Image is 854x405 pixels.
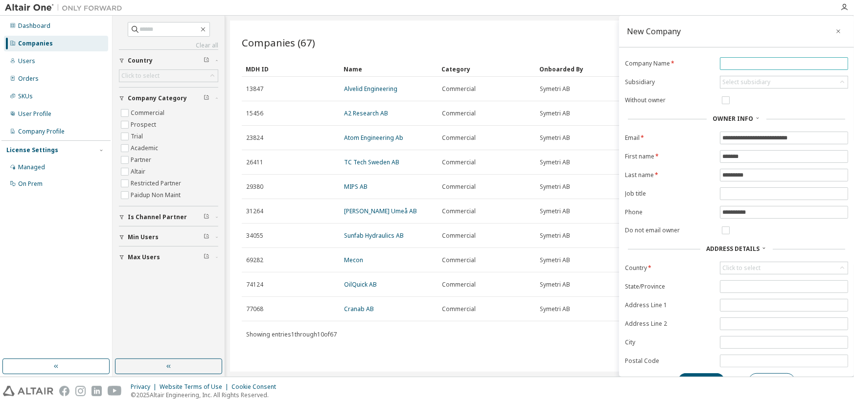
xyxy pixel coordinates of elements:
[246,232,263,240] span: 34055
[160,383,231,391] div: Website Terms of Use
[540,110,570,117] span: Symetri AB
[442,158,476,166] span: Commercial
[18,110,51,118] div: User Profile
[246,158,263,166] span: 26411
[246,281,263,289] span: 74124
[344,134,403,142] a: Atom Engineering Ab
[242,36,315,49] span: Companies (67)
[119,206,218,228] button: Is Channel Partner
[540,134,570,142] span: Symetri AB
[625,171,714,179] label: Last name
[344,280,377,289] a: OilQuick AB
[625,338,714,346] label: City
[540,256,570,264] span: Symetri AB
[119,226,218,248] button: Min Users
[625,208,714,216] label: Phone
[204,213,209,221] span: Clear filter
[131,166,147,178] label: Altair
[18,180,43,188] div: On Prem
[442,305,476,313] span: Commercial
[246,256,263,264] span: 69282
[59,386,69,396] img: facebook.svg
[204,94,209,102] span: Clear filter
[119,70,218,82] div: Click to select
[246,61,336,77] div: MDH ID
[119,50,218,71] button: Country
[131,391,282,399] p: © 2025 Altair Engineering, Inc. All Rights Reserved.
[442,281,476,289] span: Commercial
[121,72,160,80] div: Click to select
[625,264,714,272] label: Country
[722,78,770,86] div: Select subsidiary
[442,256,476,264] span: Commercial
[131,178,183,189] label: Restricted Partner
[128,94,187,102] span: Company Category
[246,134,263,142] span: 23824
[18,75,39,83] div: Orders
[204,233,209,241] span: Clear filter
[344,305,374,313] a: Cranab AB
[540,85,570,93] span: Symetri AB
[3,386,53,396] img: altair_logo.svg
[540,183,570,191] span: Symetri AB
[720,76,848,88] div: Select subsidiary
[246,85,263,93] span: 13847
[246,110,263,117] span: 15456
[625,134,714,142] label: Email
[128,233,159,241] span: Min Users
[442,207,476,215] span: Commercial
[108,386,122,396] img: youtube.svg
[344,256,363,264] a: Mecon
[748,373,795,390] button: Cancel
[706,245,760,253] span: Address Details
[5,3,127,13] img: Altair One
[625,153,714,160] label: First name
[344,85,397,93] a: Alvelid Engineering
[625,320,714,328] label: Address Line 2
[18,128,65,135] div: Company Profile
[128,57,153,65] span: Country
[442,85,476,93] span: Commercial
[625,60,714,67] label: Company Name
[625,190,714,198] label: Job title
[246,330,337,338] span: Showing entries 1 through 10 of 67
[344,158,399,166] a: TC Tech Sweden AB
[540,281,570,289] span: Symetri AB
[131,131,145,142] label: Trial
[713,114,753,123] span: Owner Info
[246,207,263,215] span: 31264
[131,154,153,166] label: Partner
[625,78,714,86] label: Subsidiary
[18,92,33,100] div: SKUs
[119,247,218,268] button: Max Users
[344,61,434,77] div: Name
[344,207,417,215] a: [PERSON_NAME] Umeå AB
[442,183,476,191] span: Commercial
[131,119,158,131] label: Prospect
[442,232,476,240] span: Commercial
[625,357,714,365] label: Postal Code
[344,109,388,117] a: A2 Research AB
[231,383,282,391] div: Cookie Consent
[344,182,368,191] a: MIPS AB
[540,207,570,215] span: Symetri AB
[540,158,570,166] span: Symetri AB
[128,213,187,221] span: Is Channel Partner
[720,262,848,274] div: Click to select
[540,232,570,240] span: Symetri AB
[246,183,263,191] span: 29380
[625,283,714,291] label: State/Province
[344,231,404,240] a: Sunfab Hydraulics AB
[441,61,531,77] div: Category
[246,305,263,313] span: 77068
[92,386,102,396] img: linkedin.svg
[625,96,714,104] label: Without owner
[539,61,629,77] div: Onboarded By
[119,42,218,49] a: Clear all
[442,110,476,117] span: Commercial
[18,57,35,65] div: Users
[442,134,476,142] span: Commercial
[204,57,209,65] span: Clear filter
[131,383,160,391] div: Privacy
[18,40,53,47] div: Companies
